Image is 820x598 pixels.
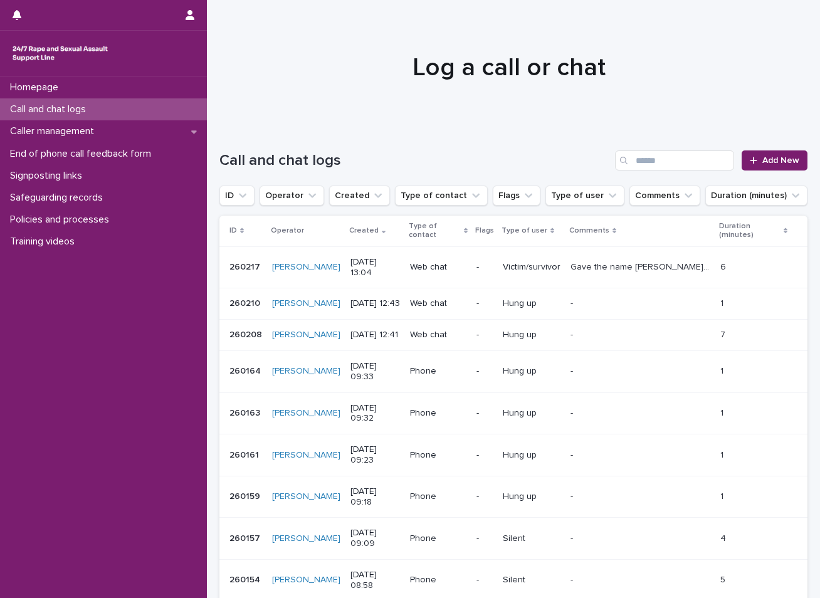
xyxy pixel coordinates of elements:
[720,572,728,585] p: 5
[229,364,263,377] p: 260164
[272,491,340,502] a: [PERSON_NAME]
[229,406,263,419] p: 260163
[219,246,807,288] tr: 260217260217 [PERSON_NAME] [DATE] 13:04Web chat-Victim/survivorGave the name [PERSON_NAME], menti...
[272,408,340,419] a: [PERSON_NAME]
[219,392,807,434] tr: 260163260163 [PERSON_NAME] [DATE] 09:32Phone-Hung up-- 11
[219,320,807,351] tr: 260208260208 [PERSON_NAME] [DATE] 12:41Web chat-Hung up-- 77
[503,366,560,377] p: Hung up
[476,262,493,273] p: -
[570,489,576,502] p: -
[229,489,263,502] p: 260159
[410,298,466,309] p: Web chat
[5,192,113,204] p: Safeguarding records
[493,186,540,206] button: Flags
[229,531,263,544] p: 260157
[229,260,263,273] p: 260217
[503,298,560,309] p: Hung up
[272,262,340,273] a: [PERSON_NAME]
[720,327,728,340] p: 7
[570,448,576,461] p: -
[350,486,400,508] p: [DATE] 09:18
[615,150,734,170] input: Search
[219,476,807,518] tr: 260159260159 [PERSON_NAME] [DATE] 09:18Phone-Hung up-- 11
[720,364,726,377] p: 1
[350,257,400,278] p: [DATE] 13:04
[502,224,547,238] p: Type of user
[503,533,560,544] p: Silent
[629,186,700,206] button: Comments
[476,298,493,309] p: -
[410,262,466,273] p: Web chat
[720,406,726,419] p: 1
[5,103,96,115] p: Call and chat logs
[229,572,263,585] p: 260154
[5,236,85,248] p: Training videos
[5,81,68,93] p: Homepage
[410,366,466,377] p: Phone
[475,224,494,238] p: Flags
[271,224,304,238] p: Operator
[410,408,466,419] p: Phone
[570,260,713,273] p: Gave the name Zoe, mentioned being frightening and scared. operator ended the chat upon recognition.
[350,528,400,549] p: [DATE] 09:09
[720,260,728,273] p: 6
[10,41,110,66] img: rhQMoQhaT3yELyF149Cw
[219,288,807,320] tr: 260210260210 [PERSON_NAME] [DATE] 12:43Web chat-Hung up-- 11
[395,186,488,206] button: Type of contact
[410,491,466,502] p: Phone
[219,434,807,476] tr: 260161260161 [PERSON_NAME] [DATE] 09:23Phone-Hung up-- 11
[410,575,466,585] p: Phone
[350,361,400,382] p: [DATE] 09:33
[349,224,379,238] p: Created
[5,214,119,226] p: Policies and processes
[476,366,493,377] p: -
[570,327,576,340] p: -
[272,450,340,461] a: [PERSON_NAME]
[476,533,493,544] p: -
[410,533,466,544] p: Phone
[720,531,728,544] p: 4
[720,448,726,461] p: 1
[350,403,400,424] p: [DATE] 09:32
[219,518,807,560] tr: 260157260157 [PERSON_NAME] [DATE] 09:09Phone-Silent-- 44
[503,491,560,502] p: Hung up
[503,450,560,461] p: Hung up
[272,575,340,585] a: [PERSON_NAME]
[350,570,400,591] p: [DATE] 08:58
[329,186,390,206] button: Created
[229,224,237,238] p: ID
[570,406,576,419] p: -
[762,156,799,165] span: Add New
[503,262,560,273] p: Victim/survivor
[5,148,161,160] p: End of phone call feedback form
[720,296,726,309] p: 1
[229,296,263,309] p: 260210
[410,330,466,340] p: Web chat
[742,150,807,170] a: Add New
[5,125,104,137] p: Caller management
[350,330,400,340] p: [DATE] 12:41
[503,408,560,419] p: Hung up
[219,350,807,392] tr: 260164260164 [PERSON_NAME] [DATE] 09:33Phone-Hung up-- 11
[503,330,560,340] p: Hung up
[476,575,493,585] p: -
[503,575,560,585] p: Silent
[719,219,781,243] p: Duration (minutes)
[476,491,493,502] p: -
[409,219,461,243] p: Type of contact
[350,444,400,466] p: [DATE] 09:23
[570,531,576,544] p: -
[720,489,726,502] p: 1
[570,572,576,585] p: -
[260,186,324,206] button: Operator
[476,450,493,461] p: -
[272,298,340,309] a: [PERSON_NAME]
[219,152,610,170] h1: Call and chat logs
[570,364,576,377] p: -
[410,450,466,461] p: Phone
[272,366,340,377] a: [PERSON_NAME]
[272,533,340,544] a: [PERSON_NAME]
[350,298,400,309] p: [DATE] 12:43
[219,53,798,83] h1: Log a call or chat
